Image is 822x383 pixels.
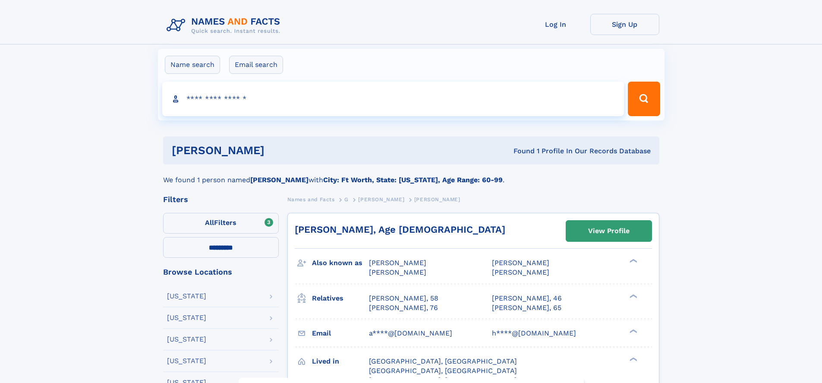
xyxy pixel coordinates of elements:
[627,328,638,334] div: ❯
[163,165,659,185] div: We found 1 person named with .
[389,146,651,156] div: Found 1 Profile In Our Records Database
[590,14,659,35] a: Sign Up
[369,294,438,303] a: [PERSON_NAME], 58
[492,268,549,276] span: [PERSON_NAME]
[162,82,624,116] input: search input
[627,356,638,362] div: ❯
[205,218,214,227] span: All
[492,259,549,267] span: [PERSON_NAME]
[167,358,206,364] div: [US_STATE]
[369,367,517,375] span: [GEOGRAPHIC_DATA], [GEOGRAPHIC_DATA]
[163,196,279,203] div: Filters
[521,14,590,35] a: Log In
[588,221,630,241] div: View Profile
[358,196,404,203] span: [PERSON_NAME]
[167,336,206,343] div: [US_STATE]
[414,196,460,203] span: [PERSON_NAME]
[369,259,426,267] span: [PERSON_NAME]
[287,194,335,205] a: Names and Facts
[492,303,561,313] a: [PERSON_NAME], 65
[566,221,652,241] a: View Profile
[369,268,426,276] span: [PERSON_NAME]
[295,224,505,235] a: [PERSON_NAME], Age [DEMOGRAPHIC_DATA]
[369,303,438,313] a: [PERSON_NAME], 76
[167,314,206,321] div: [US_STATE]
[165,56,220,74] label: Name search
[358,194,404,205] a: [PERSON_NAME]
[163,268,279,276] div: Browse Locations
[344,196,349,203] span: G
[229,56,283,74] label: Email search
[628,82,660,116] button: Search Button
[167,293,206,300] div: [US_STATE]
[492,294,562,303] a: [PERSON_NAME], 46
[163,14,287,37] img: Logo Names and Facts
[312,354,369,369] h3: Lived in
[312,326,369,341] h3: Email
[250,176,309,184] b: [PERSON_NAME]
[312,256,369,270] h3: Also known as
[344,194,349,205] a: G
[312,291,369,306] h3: Relatives
[172,145,389,156] h1: [PERSON_NAME]
[627,258,638,264] div: ❯
[369,357,517,365] span: [GEOGRAPHIC_DATA], [GEOGRAPHIC_DATA]
[323,176,503,184] b: City: Ft Worth, State: [US_STATE], Age Range: 60-99
[627,293,638,299] div: ❯
[163,213,279,234] label: Filters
